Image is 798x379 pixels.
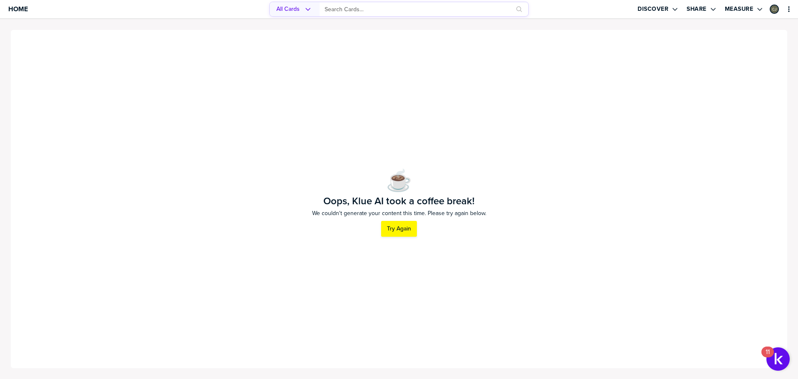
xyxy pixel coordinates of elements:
span: We couldn't generate your content this time. Please try again below. [312,209,486,218]
label: Measure [725,5,754,13]
img: c65fcb38e18d704d0d21245db2ff7be0-sml.png [771,5,778,13]
button: Try Again [381,221,417,237]
input: Search Cards… [325,2,511,16]
button: Open Resource Center, 11 new notifications [766,347,790,371]
span: All Cards [276,6,300,12]
label: Share [687,5,707,13]
a: Edit Profile [769,4,780,15]
span: Home [8,5,28,12]
span: ☕️ [386,165,412,196]
div: Catherine Joubert [770,5,779,14]
div: 11 [766,352,770,363]
label: Discover [638,5,668,13]
label: Try Again [387,225,411,233]
h1: Oops, Klue AI took a coffee break! [323,196,475,206]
